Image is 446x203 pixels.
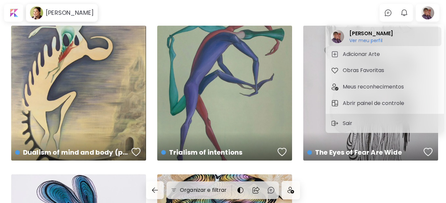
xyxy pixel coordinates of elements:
[328,48,441,61] button: tabAdicionar Arte
[331,99,339,107] img: tab
[328,117,357,130] button: sign-outSair
[328,80,441,93] button: tabMeus reconhecimentos
[328,64,441,77] button: tabObras Favoritas
[331,119,339,127] img: sign-out
[331,83,339,91] img: tab
[343,83,406,91] h5: Meus reconhecimentos
[328,97,441,110] button: tabAbrir painel de controle
[343,50,382,58] h5: Adicionar Arte
[349,30,393,38] h2: [PERSON_NAME]
[343,99,406,107] h5: Abrir painel de controle
[331,66,339,74] img: tab
[343,119,355,127] p: Sair
[349,38,393,43] h6: Ver meu perfil
[331,50,339,58] img: tab
[343,66,386,74] h5: Obras Favoritas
